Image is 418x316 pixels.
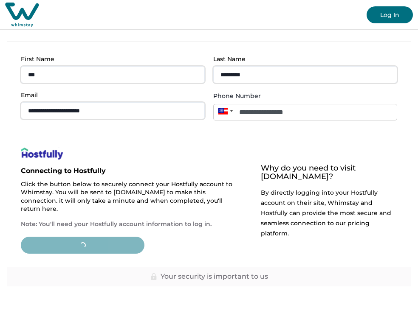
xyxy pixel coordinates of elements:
p: Note: You'll need your Hostfully account information to log in. [21,220,233,229]
p: First Name [21,56,200,63]
label: Phone Number [213,92,392,101]
button: Log In [367,6,413,23]
div: United States: + 1 [213,104,235,119]
p: By directly logging into your Hostfully account on their site, Whimstay and Hostfully can provide... [261,187,397,238]
img: Whimstay Host [5,3,39,27]
p: Why do you need to visit [DOMAIN_NAME]? [261,164,397,181]
img: help-page-image [21,147,63,160]
p: Email [21,92,200,99]
p: Last Name [213,56,392,63]
p: Your security is important to us [161,272,268,281]
p: Click the button below to securely connect your Hostfully account to Whimstay. You will be sent t... [21,180,233,213]
p: Connecting to Hostfully [21,167,233,175]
